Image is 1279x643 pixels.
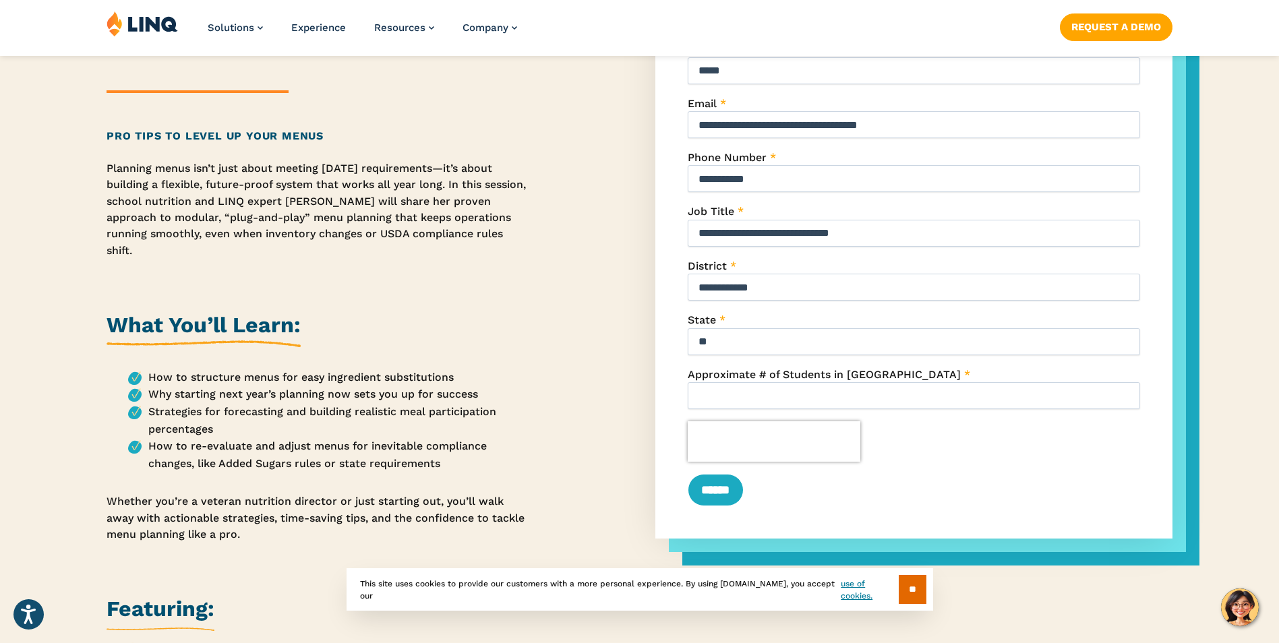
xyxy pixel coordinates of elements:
span: Job Title [688,205,734,218]
span: Company [463,22,508,34]
a: Company [463,22,517,34]
img: LINQ | K‑12 Software [107,11,178,36]
button: Hello, have a question? Let’s chat. [1221,588,1259,626]
p: Planning menus isn’t just about meeting [DATE] requirements—it’s about building a flexible, futur... [107,160,532,259]
li: How to structure menus for easy ingredient substitutions [128,369,532,386]
span: State [688,313,716,326]
p: Whether you’re a veteran nutrition director or just starting out, you’ll walk away with actionabl... [107,493,532,543]
li: Strategies for forecasting and building realistic meal participation percentages [128,403,532,437]
a: Solutions [208,22,263,34]
span: Resources [374,22,425,34]
a: Experience [291,22,346,34]
div: This site uses cookies to provide our customers with a more personal experience. By using [DOMAIN... [347,568,933,611]
a: use of cookies. [841,578,898,602]
span: Solutions [208,22,254,34]
li: How to re-evaluate and adjust menus for inevitable compliance changes, like Added Sugars rules or... [128,437,532,472]
nav: Button Navigation [1060,11,1172,40]
h2: Pro Tips to Level Up Your Menus [107,128,532,144]
span: Email [688,97,717,110]
span: District [688,259,727,272]
h2: What You’ll Learn: [107,310,301,347]
span: Approximate # of Students in [GEOGRAPHIC_DATA] [688,368,961,381]
a: Resources [374,22,434,34]
a: Request a Demo [1060,13,1172,40]
iframe: reCAPTCHA [688,421,860,462]
nav: Primary Navigation [208,11,517,55]
li: Why starting next year’s planning now sets you up for success [128,386,532,403]
span: Phone Number [688,151,767,164]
